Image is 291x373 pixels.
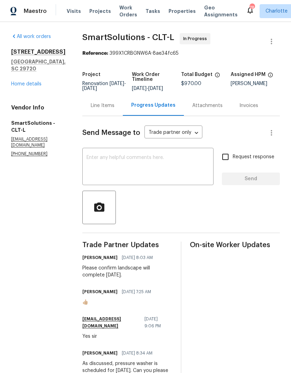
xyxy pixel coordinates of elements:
b: Reference: [82,51,108,56]
span: [DATE] 8:03 AM [122,254,153,261]
div: 399X1CRBGNW6A-8ae34fc65 [82,50,280,57]
span: The hpm assigned to this work order. [268,72,273,81]
span: [DATE] 9:06 PM [144,315,168,329]
span: [DATE] 8:34 AM [122,350,152,357]
div: Trade partner only [144,127,202,139]
span: [DATE] [148,86,163,91]
h6: [PERSON_NAME] [82,350,118,357]
span: [DATE] 7:25 AM [122,288,151,295]
span: Charlotte [266,8,288,15]
h5: Project [82,72,100,77]
span: Trade Partner Updates [82,242,172,249]
span: On-site Worker Updates [190,242,280,249]
div: Please confirm landscape will complete [DATE]. [82,265,172,279]
a: All work orders [11,34,51,39]
h4: Vendor Info [11,104,66,111]
h5: Assigned HPM [231,72,266,77]
h6: [PERSON_NAME] [82,288,118,295]
span: In Progress [183,35,210,42]
span: - [132,86,163,91]
span: - [82,81,126,91]
span: [DATE] [110,81,124,86]
div: Invoices [239,102,258,109]
span: Work Orders [119,4,137,18]
span: The total cost of line items that have been proposed by Opendoor. This sum includes line items th... [215,72,220,81]
span: Renovation [82,81,126,91]
div: Attachments [192,102,223,109]
span: Request response [233,153,274,161]
span: Properties [169,8,196,15]
div: [PERSON_NAME] [231,81,280,86]
span: Projects [89,8,111,15]
h5: Work Order Timeline [132,72,181,82]
h6: [PERSON_NAME] [82,254,118,261]
span: Visits [67,8,81,15]
span: [DATE] [132,86,147,91]
span: SmartSolutions - CLT-L [82,33,174,41]
span: Tasks [145,9,160,14]
div: 78 [249,4,254,11]
span: Send Message to [82,129,140,136]
h5: SmartSolutions - CLT-L [11,120,66,134]
div: Line Items [91,102,114,109]
span: Maestro [24,8,47,15]
span: [DATE] [82,86,97,91]
h5: Total Budget [181,72,212,77]
span: $970.00 [181,81,201,86]
div: Progress Updates [131,102,176,109]
a: Home details [11,82,42,86]
div: 👍🏼 [82,299,155,306]
span: Geo Assignments [204,4,238,18]
div: Yes sir [82,333,172,340]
